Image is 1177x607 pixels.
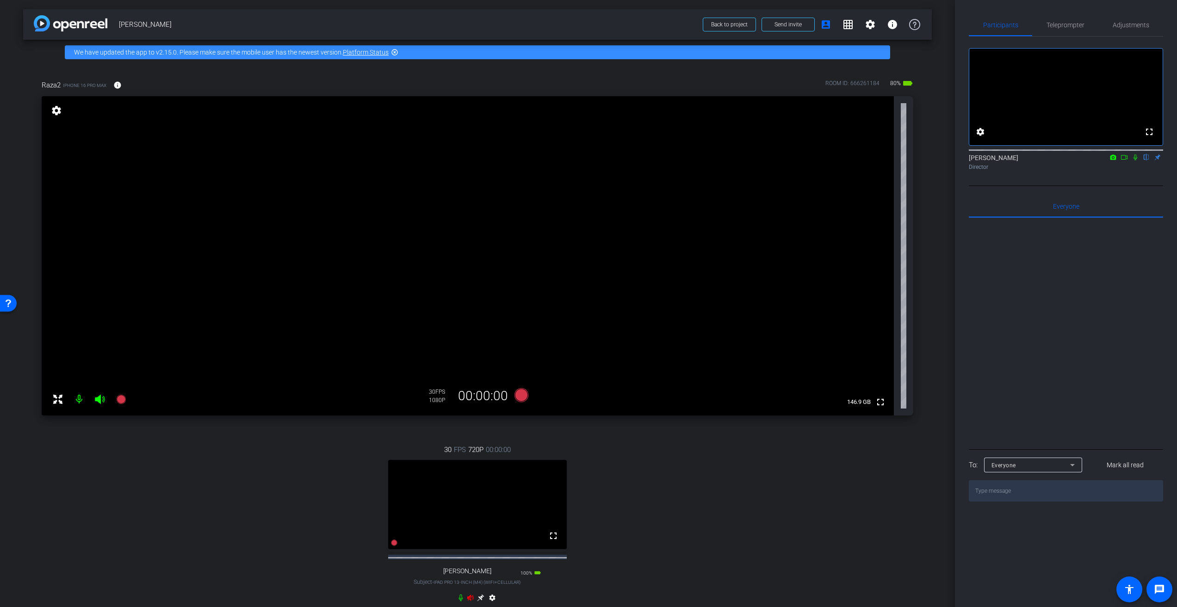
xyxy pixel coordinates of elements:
[63,82,106,89] span: iPhone 16 Pro Max
[34,15,107,31] img: app-logo
[887,19,898,30] mat-icon: info
[1113,22,1149,28] span: Adjustments
[889,76,902,91] span: 80%
[1144,126,1155,137] mat-icon: fullscreen
[1141,153,1152,161] mat-icon: flip
[969,460,978,471] div: To:
[975,126,986,137] mat-icon: settings
[983,22,1018,28] span: Participants
[969,153,1163,171] div: [PERSON_NAME]
[1124,584,1135,595] mat-icon: accessibility
[842,19,854,30] mat-icon: grid_on
[825,79,880,93] div: ROOM ID: 666261184
[520,570,532,576] span: 100%
[1047,22,1084,28] span: Teleprompter
[468,445,483,455] span: 720P
[452,388,514,404] div: 00:00:00
[1053,203,1079,210] span: Everyone
[119,15,697,34] span: [PERSON_NAME]
[434,580,520,585] span: iPad Pro 13-inch (M4) (WiFi+Cellular)
[429,396,452,404] div: 1080P
[534,569,541,576] mat-icon: battery_std
[42,80,61,90] span: Raza2
[902,78,913,89] mat-icon: battery_std
[487,594,498,605] mat-icon: settings
[113,81,122,89] mat-icon: info
[703,18,756,31] button: Back to project
[1088,457,1164,473] button: Mark all read
[435,389,445,395] span: FPS
[65,45,890,59] div: We have updated the app to v2.15.0. Please make sure the mobile user has the newest version.
[414,578,520,586] span: Subject
[875,396,886,408] mat-icon: fullscreen
[343,49,389,56] a: Platform Status
[454,445,466,455] span: FPS
[711,21,748,28] span: Back to project
[762,18,815,31] button: Send invite
[50,105,63,116] mat-icon: settings
[432,579,434,585] span: -
[844,396,874,408] span: 146.9 GB
[391,49,398,56] mat-icon: highlight_off
[429,388,452,396] div: 30
[486,445,511,455] span: 00:00:00
[1154,584,1165,595] mat-icon: message
[774,21,802,28] span: Send invite
[820,19,831,30] mat-icon: account_box
[548,530,559,541] mat-icon: fullscreen
[1107,460,1144,470] span: Mark all read
[865,19,876,30] mat-icon: settings
[991,462,1016,469] span: Everyone
[444,445,452,455] span: 30
[443,567,491,575] span: [PERSON_NAME]
[969,163,1163,171] div: Director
